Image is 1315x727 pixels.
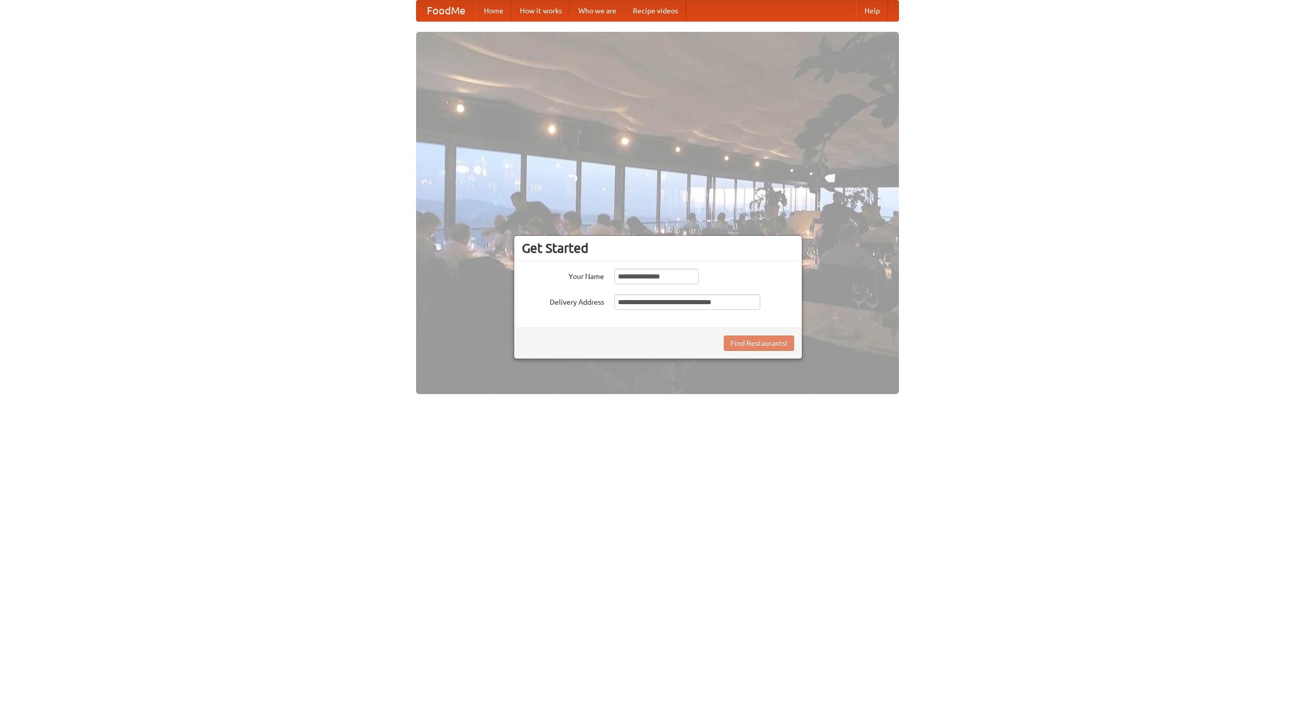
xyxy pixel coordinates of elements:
a: Help [856,1,888,21]
a: How it works [512,1,570,21]
a: Who we are [570,1,625,21]
button: Find Restaurants! [724,335,794,351]
label: Your Name [522,269,604,282]
label: Delivery Address [522,294,604,307]
a: Recipe videos [625,1,686,21]
a: FoodMe [417,1,476,21]
a: Home [476,1,512,21]
h3: Get Started [522,240,794,256]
